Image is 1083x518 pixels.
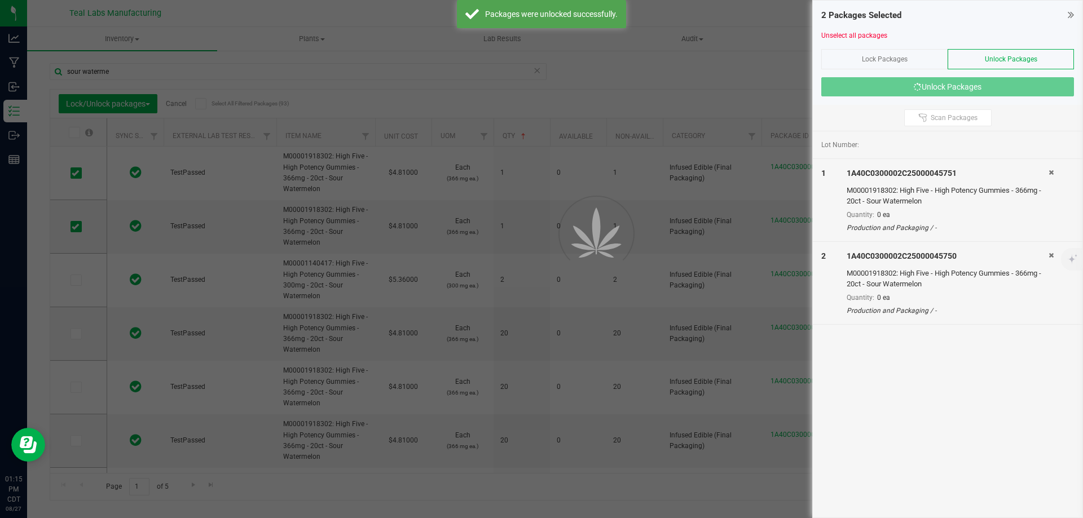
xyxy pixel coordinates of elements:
span: 0 ea [877,294,890,302]
span: Unlock Packages [985,55,1037,63]
button: Unlock Packages [821,77,1074,96]
span: 0 ea [877,211,890,219]
div: 1A40C0300002C25000045751 [847,167,1049,179]
div: Production and Packaging / - [847,306,1049,316]
div: M00001918302: High Five - High Potency Gummies - 366mg - 20ct - Sour Watermelon [847,268,1049,290]
span: Quantity: [847,211,874,219]
span: Lot Number: [821,140,859,150]
span: Quantity: [847,294,874,302]
span: Lock Packages [862,55,908,63]
iframe: Resource center [11,428,45,462]
div: Production and Packaging / - [847,223,1049,233]
a: Unselect all packages [821,32,887,39]
span: 2 [821,251,826,260]
button: Scan Packages [904,109,992,126]
div: M00001918302: High Five - High Potency Gummies - 366mg - 20ct - Sour Watermelon [847,185,1049,207]
span: Scan Packages [931,113,978,122]
span: 1 [821,169,826,178]
div: Packages were unlocked successfully. [485,8,618,20]
div: 1A40C0300002C25000045750 [847,250,1049,262]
